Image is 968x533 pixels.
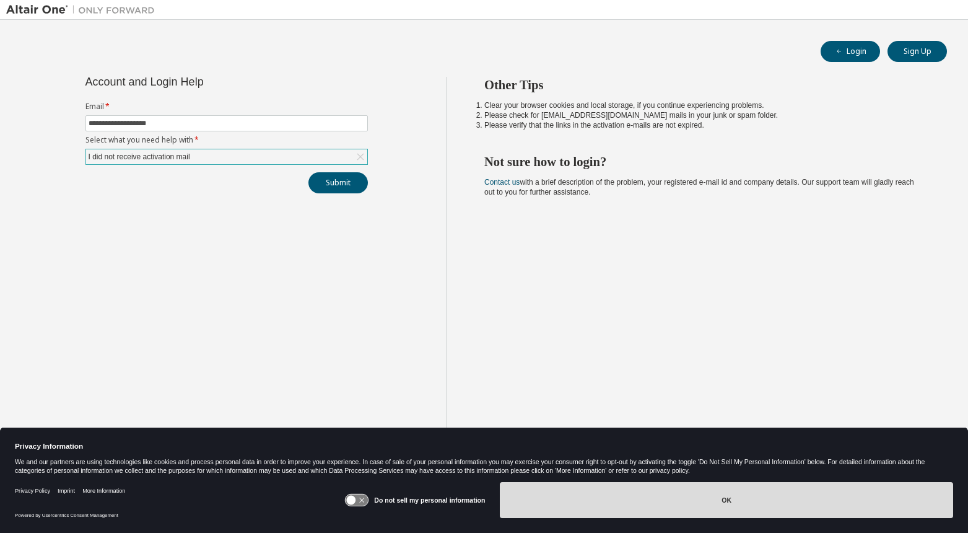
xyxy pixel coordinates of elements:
[86,149,367,164] div: I did not receive activation mail
[484,77,925,93] h2: Other Tips
[308,172,368,193] button: Submit
[6,4,161,16] img: Altair One
[821,41,880,62] button: Login
[484,120,925,130] li: Please verify that the links in the activation e-mails are not expired.
[887,41,947,62] button: Sign Up
[87,150,192,164] div: I did not receive activation mail
[484,100,925,110] li: Clear your browser cookies and local storage, if you continue experiencing problems.
[484,178,520,187] a: Contact us
[484,110,925,120] li: Please check for [EMAIL_ADDRESS][DOMAIN_NAME] mails in your junk or spam folder.
[85,102,368,112] label: Email
[484,154,925,170] h2: Not sure how to login?
[484,178,914,196] span: with a brief description of the problem, your registered e-mail id and company details. Our suppo...
[85,77,312,87] div: Account and Login Help
[85,135,368,145] label: Select what you need help with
